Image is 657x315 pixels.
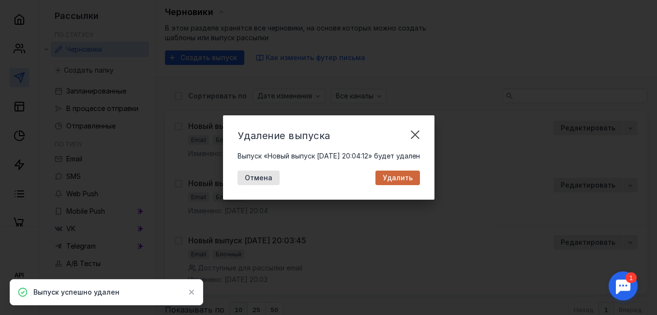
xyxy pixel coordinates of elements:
button: Удалить [375,171,420,185]
span: Отмена [245,174,272,182]
span: Выпуск успешно удален [33,287,119,297]
div: 1 [22,6,33,16]
span: Выпуск «Новый выпуск [DATE] 20:04:12» будет удален [238,152,420,160]
span: Удаление выпуска [238,130,330,142]
span: Удалить [383,174,413,182]
button: Отмена [238,171,280,185]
